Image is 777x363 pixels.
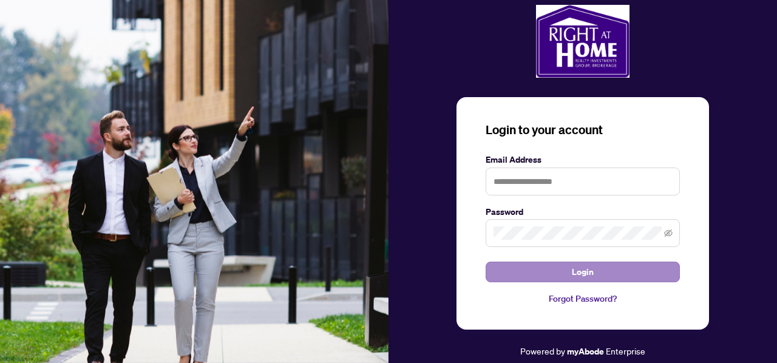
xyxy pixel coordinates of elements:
[486,262,680,282] button: Login
[486,121,680,138] h3: Login to your account
[486,153,680,166] label: Email Address
[486,292,680,305] a: Forgot Password?
[606,345,645,356] span: Enterprise
[486,205,680,219] label: Password
[572,262,594,282] span: Login
[664,229,673,237] span: eye-invisible
[567,345,604,358] a: myAbode
[520,345,565,356] span: Powered by
[536,5,629,78] img: ma-logo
